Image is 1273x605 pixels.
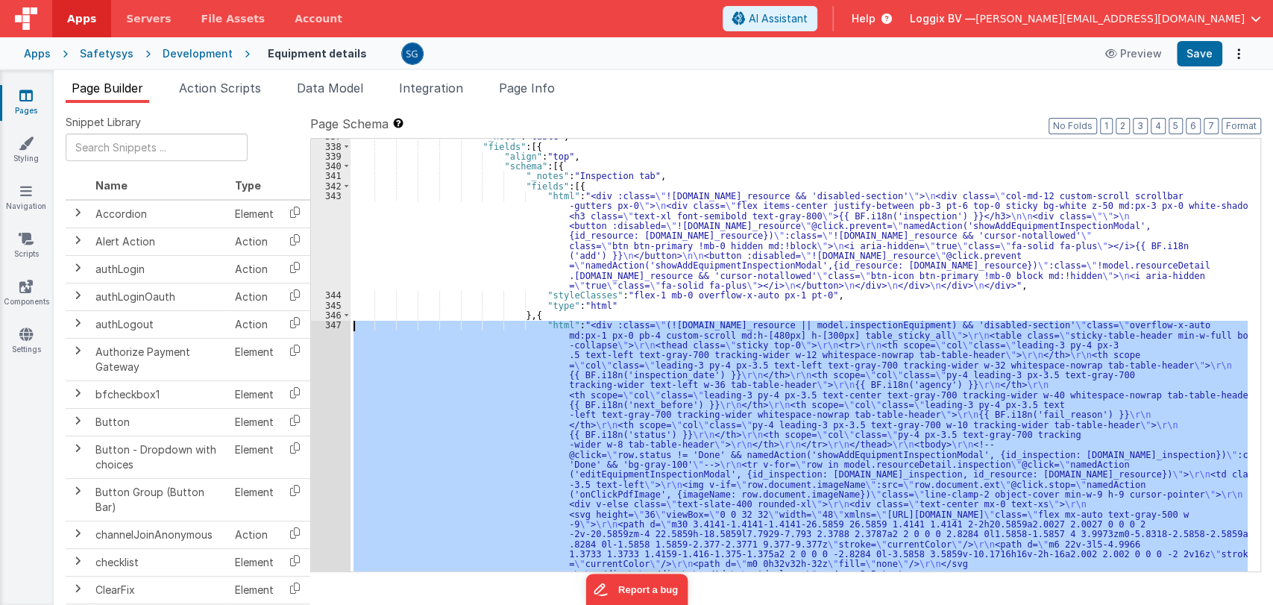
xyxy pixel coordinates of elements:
h4: Equipment details [268,48,367,59]
span: AI Assistant [749,11,808,26]
div: 345 [311,301,351,310]
span: Apps [67,11,96,26]
td: Button Group (Button Bar) [89,478,229,521]
div: 341 [311,171,351,181]
div: Safetysys [80,46,133,61]
span: Type [235,179,261,192]
button: 2 [1116,118,1130,134]
span: Page Builder [72,81,143,95]
td: Element [229,576,280,604]
td: Element [229,380,280,408]
span: Integration [399,81,463,95]
span: [PERSON_NAME][EMAIL_ADDRESS][DOMAIN_NAME] [975,11,1245,26]
span: File Assets [201,11,265,26]
button: 7 [1204,118,1219,134]
td: bfcheckbox1 [89,380,229,408]
button: Format [1222,118,1261,134]
button: 1 [1100,118,1113,134]
span: Name [95,179,128,192]
button: Preview [1096,42,1171,66]
div: 338 [311,142,351,151]
td: Button [89,408,229,436]
td: Action [229,228,280,255]
div: 343 [311,191,351,290]
td: Element [229,200,280,228]
button: 6 [1186,118,1201,134]
button: 4 [1151,118,1166,134]
div: 346 [311,310,351,320]
span: Help [852,11,876,26]
div: Development [163,46,233,61]
td: Button - Dropdown with choices [89,436,229,478]
button: Loggix BV — [PERSON_NAME][EMAIL_ADDRESS][DOMAIN_NAME] [910,11,1261,26]
td: Action [229,283,280,310]
td: Action [229,255,280,283]
button: 5 [1169,118,1183,134]
iframe: Marker.io feedback button [585,574,688,605]
input: Search Snippets ... [66,134,248,161]
button: Save [1177,41,1222,66]
td: Element [229,478,280,521]
td: Action [229,310,280,338]
td: authLoginOauth [89,283,229,310]
td: Authorize Payment Gateway [89,338,229,380]
td: authLogin [89,255,229,283]
div: 342 [311,181,351,191]
span: Loggix BV — [910,11,975,26]
span: Action Scripts [179,81,261,95]
span: Page Info [499,81,555,95]
td: ClearFix [89,576,229,604]
button: Options [1228,43,1249,64]
div: 344 [311,290,351,300]
span: Servers [126,11,171,26]
span: Snippet Library [66,115,141,130]
td: Element [229,408,280,436]
td: channelJoinAnonymous [89,521,229,548]
td: Element [229,436,280,478]
td: checklist [89,548,229,576]
div: Apps [24,46,51,61]
td: Action [229,521,280,548]
td: Element [229,548,280,576]
div: 340 [311,161,351,171]
img: 385c22c1e7ebf23f884cbf6fb2c72b80 [402,43,423,64]
span: Data Model [297,81,363,95]
div: 339 [311,151,351,161]
td: Accordion [89,200,229,228]
button: 3 [1133,118,1148,134]
td: Alert Action [89,228,229,255]
td: authLogout [89,310,229,338]
td: Element [229,338,280,380]
span: Page Schema [310,115,389,133]
button: No Folds [1049,118,1097,134]
button: AI Assistant [723,6,817,31]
